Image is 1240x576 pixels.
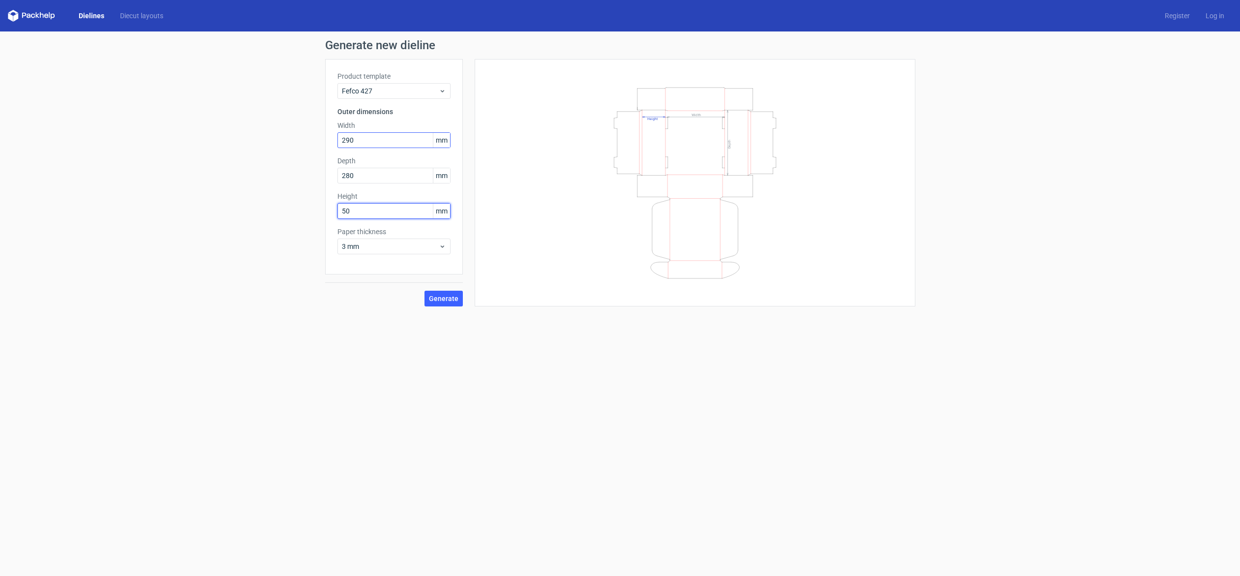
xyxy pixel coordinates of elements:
text: Height [647,117,658,121]
label: Height [337,191,451,201]
h1: Generate new dieline [325,39,915,51]
text: Width [692,112,701,117]
a: Dielines [71,11,112,21]
span: mm [433,133,450,148]
text: Depth [727,139,731,148]
label: Width [337,121,451,130]
a: Diecut layouts [112,11,171,21]
span: mm [433,168,450,183]
button: Generate [424,291,463,306]
span: mm [433,204,450,218]
a: Register [1157,11,1198,21]
span: Generate [429,295,458,302]
a: Log in [1198,11,1232,21]
span: Fefco 427 [342,86,439,96]
label: Product template [337,71,451,81]
label: Paper thickness [337,227,451,237]
label: Depth [337,156,451,166]
h3: Outer dimensions [337,107,451,117]
span: 3 mm [342,242,439,251]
